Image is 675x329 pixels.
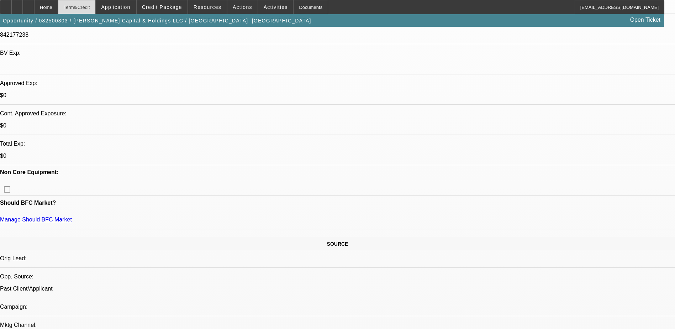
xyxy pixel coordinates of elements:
[142,4,182,10] span: Credit Package
[101,4,130,10] span: Application
[188,0,227,14] button: Resources
[96,0,136,14] button: Application
[627,14,663,26] a: Open Ticket
[3,18,311,23] span: Opportunity / 082500303 / [PERSON_NAME] Capital & Holdings LLC / [GEOGRAPHIC_DATA], [GEOGRAPHIC_D...
[137,0,188,14] button: Credit Package
[258,0,293,14] button: Activities
[327,241,348,247] span: SOURCE
[194,4,221,10] span: Resources
[233,4,252,10] span: Actions
[264,4,288,10] span: Activities
[227,0,258,14] button: Actions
